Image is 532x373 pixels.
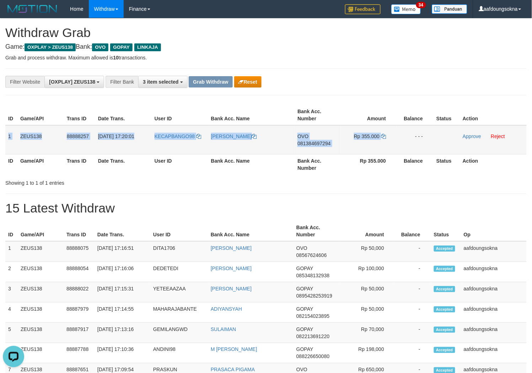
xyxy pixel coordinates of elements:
a: Reject [491,133,505,139]
span: [OXPLAY] ZEUS138 [49,79,95,85]
th: Trans ID [64,105,95,125]
span: OVO [296,245,307,251]
td: 1 [5,125,17,154]
span: LINKAJA [134,43,161,51]
td: Rp 198,000 [340,343,395,363]
td: DITA1706 [150,241,208,262]
td: [DATE] 17:15:31 [95,282,150,303]
a: Approve [463,133,481,139]
td: DEDETEDI [150,262,208,282]
h1: 15 Latest Withdraw [5,201,527,215]
td: aafdoungsokna [461,262,527,282]
span: Copy 085348132938 to clipboard [296,273,329,278]
span: 88888257 [67,133,89,139]
td: ZEUS138 [18,323,64,343]
span: GOPAY [296,266,313,271]
th: Game/API [18,221,64,241]
td: aafdoungsokna [461,241,527,262]
td: [DATE] 17:13:16 [95,323,150,343]
th: Date Trans. [95,105,152,125]
td: - - - [397,125,434,154]
span: 34 [416,2,426,8]
a: ADIYANSYAH [211,306,242,312]
a: [PERSON_NAME] [211,245,252,251]
span: Copy 08567624606 to clipboard [296,252,327,258]
a: Copy 355000 to clipboard [381,133,386,139]
td: ZEUS138 [18,343,64,363]
td: ZEUS138 [18,262,64,282]
a: [PERSON_NAME] [211,133,257,139]
h4: Game: Bank: [5,43,527,51]
td: 4 [5,303,18,323]
span: Rp 355.000 [354,133,380,139]
td: 2 [5,262,18,282]
span: GOPAY [110,43,133,51]
span: Copy 088226650080 to clipboard [296,354,329,359]
td: aafdoungsokna [461,323,527,343]
td: YETEEAAZAA [150,282,208,303]
th: Bank Acc. Name [208,154,295,174]
th: Status [434,154,460,174]
span: 3 item selected [143,79,178,85]
td: ZEUS138 [18,241,64,262]
td: ZEUS138 [18,282,64,303]
th: Date Trans. [95,221,150,241]
th: Balance [397,154,434,174]
td: Rp 50,000 [340,241,395,262]
td: 88887917 [64,323,95,343]
td: - [395,343,431,363]
span: Copy 082213691220 to clipboard [296,333,329,339]
th: Action [460,154,527,174]
th: Amount [341,105,397,125]
th: Balance [397,105,434,125]
span: Copy 082154023895 to clipboard [296,313,329,319]
td: Rp 50,000 [340,303,395,323]
td: aafdoungsokna [461,343,527,363]
span: GOPAY [296,347,313,352]
span: Accepted [434,327,455,333]
a: [PERSON_NAME] [211,266,252,271]
th: Bank Acc. Number [295,105,341,125]
td: - [395,262,431,282]
th: Trans ID [64,154,95,174]
td: Rp 50,000 [340,282,395,303]
td: - [395,323,431,343]
td: - [395,241,431,262]
th: Game/API [17,154,64,174]
td: - [395,303,431,323]
span: Accepted [434,306,455,312]
a: SULAIMAN [211,326,236,332]
img: Button%20Memo.svg [391,4,421,14]
th: Bank Acc. Name [208,105,295,125]
td: 5 [5,323,18,343]
th: Rp 355.000 [341,154,397,174]
td: Rp 100,000 [340,262,395,282]
th: Date Trans. [95,154,152,174]
td: 3 [5,282,18,303]
span: [DATE] 17:20:01 [98,133,134,139]
a: [PERSON_NAME] [211,286,252,291]
button: Reset [234,76,262,88]
td: aafdoungsokna [461,282,527,303]
th: Game/API [17,105,64,125]
h1: Withdraw Grab [5,26,527,40]
span: Copy 081384697294 to clipboard [297,141,331,146]
img: panduan.png [432,4,467,14]
td: Rp 70,000 [340,323,395,343]
th: Op [461,221,527,241]
div: Showing 1 to 1 of 1 entries [5,177,216,186]
td: ANDINI98 [150,343,208,363]
span: OVO [297,133,308,139]
strong: 10 [113,55,119,61]
td: GEMILANGWD [150,323,208,343]
th: Amount [340,221,395,241]
th: Bank Acc. Number [295,154,341,174]
span: GOPAY [296,306,313,312]
td: MAHARAJABANTE [150,303,208,323]
td: 88888022 [64,282,95,303]
th: Trans ID [64,221,95,241]
p: Grab and process withdraw. Maximum allowed is transactions. [5,54,527,61]
td: [DATE] 17:14:55 [95,303,150,323]
span: Copy 0895428253919 to clipboard [296,293,332,299]
img: MOTION_logo.png [5,4,59,14]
